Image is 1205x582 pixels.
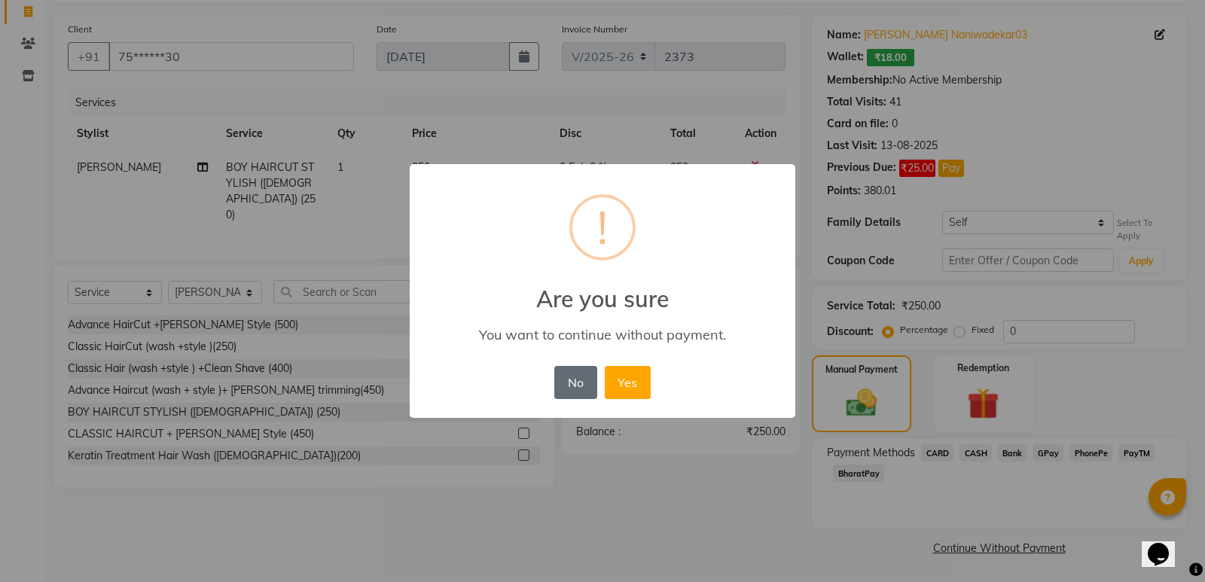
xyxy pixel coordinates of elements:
div: You want to continue without payment. [432,326,773,343]
button: Yes [605,366,651,399]
div: ! [597,197,608,257]
button: No [554,366,596,399]
iframe: chat widget [1142,522,1190,567]
h2: Are you sure [410,267,795,312]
